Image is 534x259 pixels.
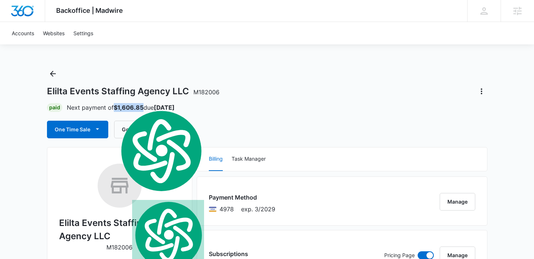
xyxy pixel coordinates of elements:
span: Backoffice | Madwire [56,7,123,14]
a: Accounts [7,22,39,44]
div: Paid [47,103,62,112]
button: Back [47,68,59,80]
button: One Time Sale [47,121,108,138]
h2: Elilta Events Staffing Agency LLC [59,216,180,243]
span: M182006 [193,88,219,96]
h1: Elilta Events Staffing Agency LLC [47,86,219,97]
p: Next payment of due [67,103,175,112]
button: Go to Dashboard [114,121,172,138]
img: logo.svg [117,109,204,193]
a: Websites [39,22,69,44]
span: Visa ending with [219,205,234,214]
button: Task Manager [232,147,266,171]
button: Actions [476,85,487,97]
strong: $1,606.85 [114,104,144,111]
a: Settings [69,22,98,44]
h3: Subscriptions [209,249,248,258]
span: exp. 3/2029 [241,205,275,214]
button: Manage [440,193,475,211]
button: Billing [209,147,223,171]
p: M182006 [106,243,132,252]
strong: [DATE] [154,104,175,111]
h3: Payment Method [209,193,275,202]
